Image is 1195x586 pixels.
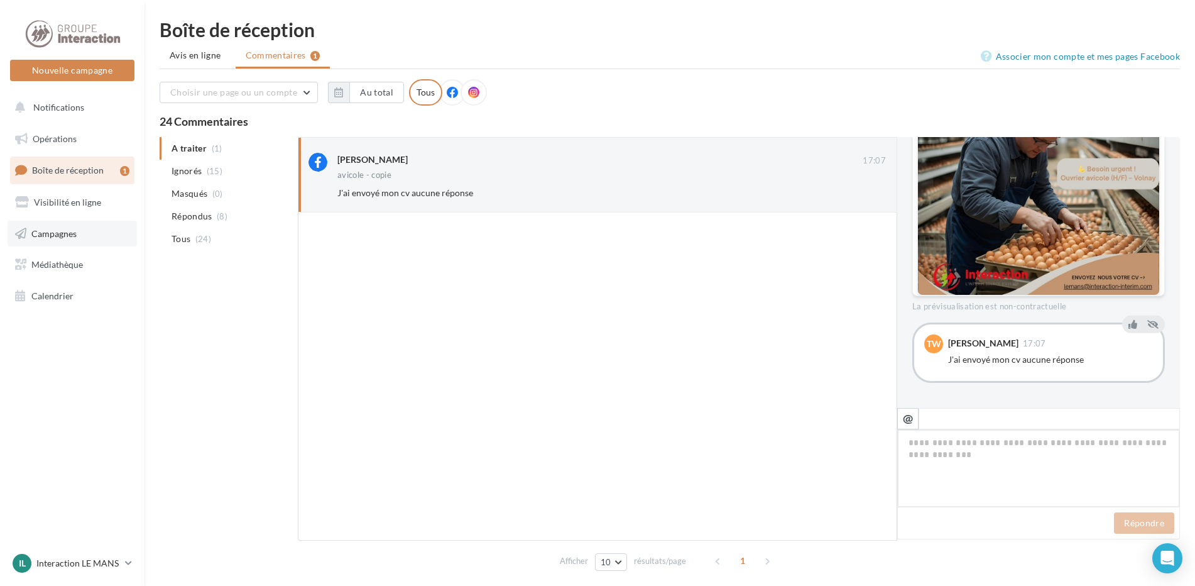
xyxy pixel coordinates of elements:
span: Ignorés [172,165,202,177]
span: TW [927,338,941,350]
div: La prévisualisation est non-contractuelle [912,296,1165,312]
a: Calendrier [8,283,137,309]
div: Boîte de réception [160,20,1180,39]
div: Tous [409,79,442,106]
button: Choisir une page ou un compte [160,82,318,103]
span: (15) [207,166,222,176]
span: 17:07 [863,155,886,167]
span: IL [19,557,26,570]
span: Opérations [33,133,77,144]
span: Masqués [172,187,207,200]
span: Avis en ligne [170,49,221,62]
div: 1 [120,166,129,176]
a: Boîte de réception1 [8,157,137,184]
a: Visibilité en ligne [8,189,137,216]
div: Open Intercom Messenger [1152,543,1182,573]
span: (24) [195,234,211,244]
span: Afficher [560,555,588,567]
button: Répondre [1114,512,1174,534]
span: Visibilité en ligne [34,197,101,207]
a: Associer mon compte et mes pages Facebook [981,49,1180,64]
span: Répondus [172,210,212,223]
a: IL Interaction LE MANS [10,551,134,575]
span: Choisir une page ou un compte [170,87,297,97]
span: 1 [733,551,753,571]
span: 10 [601,557,611,567]
span: Calendrier [31,290,74,301]
a: Campagnes [8,221,137,247]
span: Boîte de réception [32,165,104,175]
button: Notifications [8,94,132,121]
i: @ [903,412,914,424]
button: Au total [349,82,404,103]
a: Médiathèque [8,252,137,278]
span: J'ai envoyé mon cv aucune réponse [337,187,473,198]
div: 24 Commentaires [160,116,1180,127]
div: [PERSON_NAME] [337,153,408,166]
span: Tous [172,233,190,245]
span: 17:07 [1023,340,1046,348]
span: Campagnes [31,228,77,238]
button: @ [897,408,919,429]
div: avicole - copie [337,171,391,179]
button: Au total [328,82,404,103]
span: (0) [212,189,223,199]
div: [PERSON_NAME] [948,339,1018,348]
button: 10 [595,553,627,571]
p: Interaction LE MANS [36,557,120,570]
div: J'ai envoyé mon cv aucune réponse [948,353,1153,366]
span: résultats/page [634,555,686,567]
span: (8) [217,211,227,221]
span: Médiathèque [31,259,83,270]
a: Opérations [8,126,137,152]
span: Notifications [33,102,84,113]
button: Nouvelle campagne [10,60,134,81]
